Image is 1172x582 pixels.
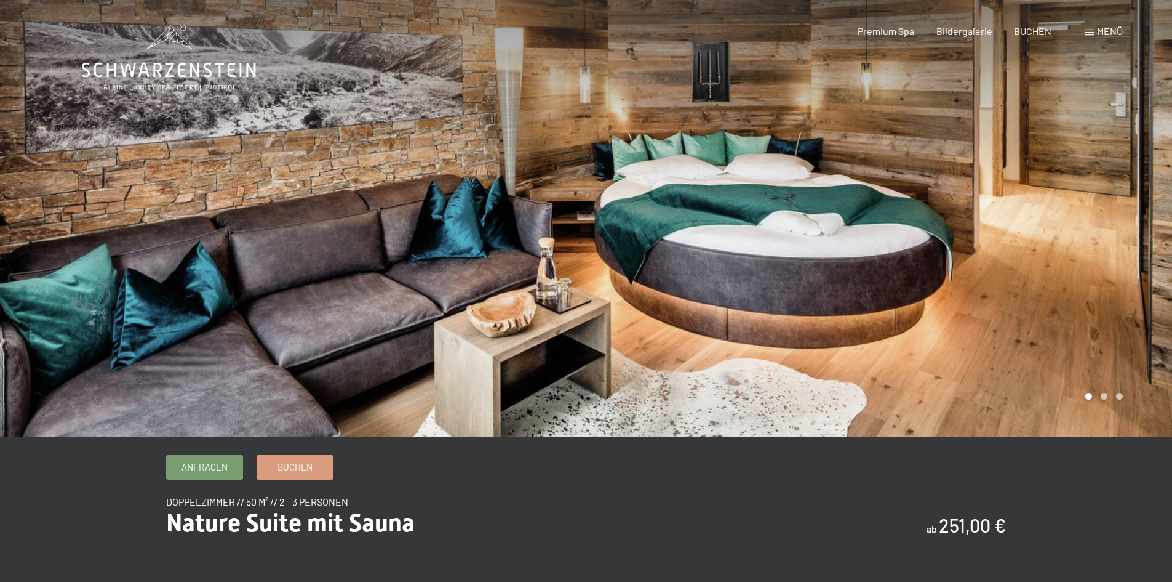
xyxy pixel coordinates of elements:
b: 251,00 € [939,514,1006,536]
span: Buchen [277,461,313,474]
span: Doppelzimmer // 50 m² // 2 - 3 Personen [166,496,348,507]
span: Menü [1097,25,1123,37]
span: ab [927,523,937,535]
span: Nature Suite mit Sauna [166,509,415,538]
a: Bildergalerie [936,25,992,37]
span: Anfragen [181,461,228,474]
a: Buchen [257,456,333,479]
a: BUCHEN [1014,25,1051,37]
a: Premium Spa [858,25,914,37]
a: Anfragen [167,456,242,479]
